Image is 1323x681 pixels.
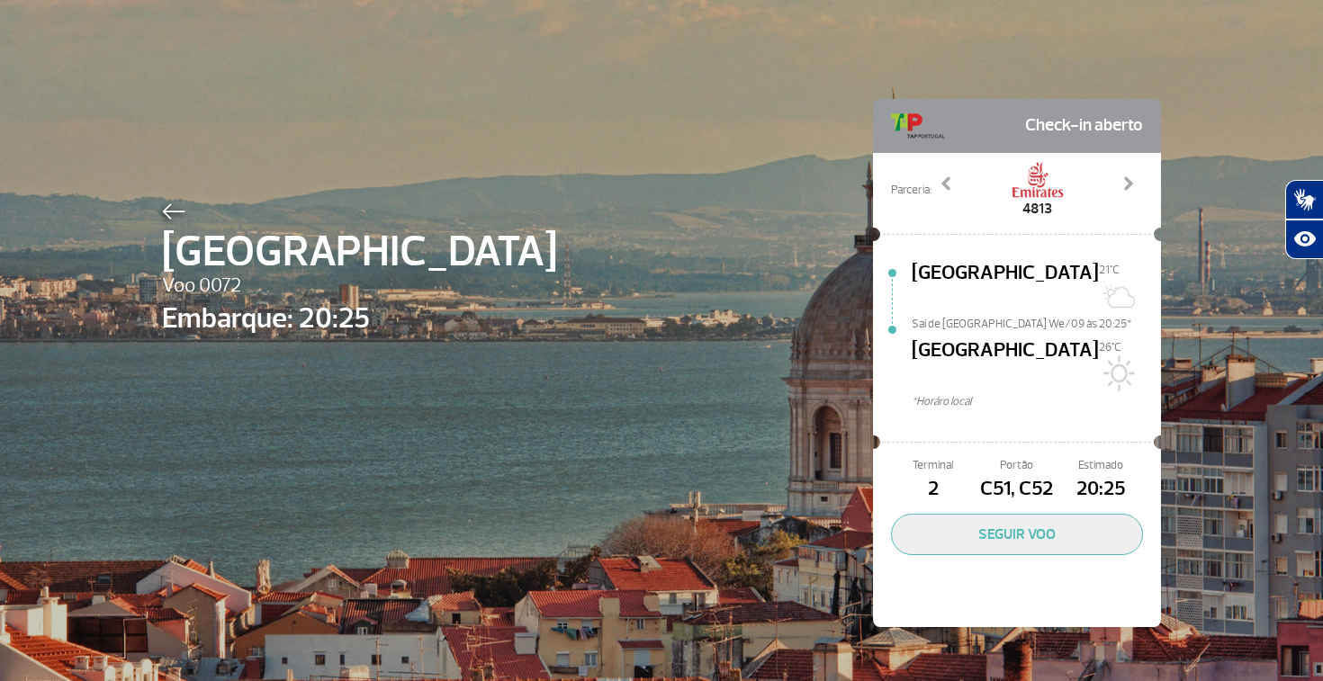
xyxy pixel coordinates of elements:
span: 26°C [1099,340,1121,354]
span: 21°C [1099,263,1120,277]
span: Estimado [1059,457,1143,474]
span: [GEOGRAPHIC_DATA] [912,336,1099,393]
span: Embarque: 20:25 [162,297,557,340]
span: Check-in aberto [1025,108,1143,144]
span: 2 [891,474,975,505]
span: Terminal [891,457,975,474]
span: Parceria: [891,182,931,199]
span: Sai de [GEOGRAPHIC_DATA] We/09 às 20:25* [912,316,1161,328]
span: Voo 0072 [162,271,557,301]
span: *Horáro local [912,393,1161,410]
span: [GEOGRAPHIC_DATA] [912,258,1099,316]
button: Abrir recursos assistivos. [1285,220,1323,259]
span: 20:25 [1059,474,1143,505]
span: Portão [975,457,1058,474]
img: Sol [1099,355,1135,391]
button: Abrir tradutor de língua de sinais. [1285,180,1323,220]
span: C51, C52 [975,474,1058,505]
span: 4813 [1011,198,1065,220]
button: SEGUIR VOO [891,514,1143,555]
span: [GEOGRAPHIC_DATA] [162,220,557,284]
img: Sol com muitas nuvens [1099,278,1135,314]
div: Plugin de acessibilidade da Hand Talk. [1285,180,1323,259]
